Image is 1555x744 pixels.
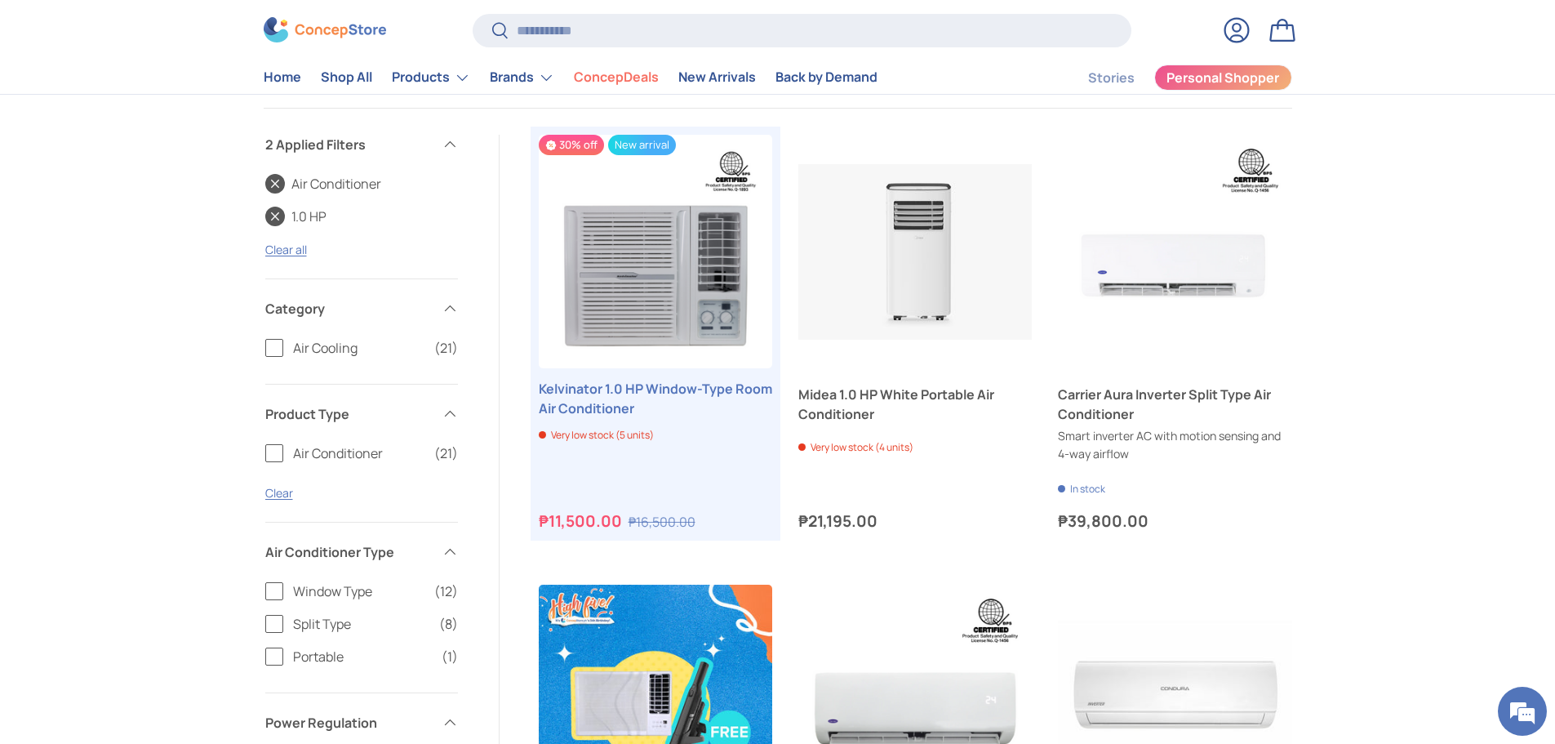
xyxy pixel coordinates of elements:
[265,299,432,319] span: Category
[265,242,307,257] a: Clear all
[434,581,458,601] span: (12)
[293,581,424,601] span: Window Type
[1058,385,1291,424] a: Carrier Aura Inverter Split Type Air Conditioner
[265,542,432,562] span: Air Conditioner Type
[239,503,296,525] em: Submit
[268,8,307,47] div: Minimize live chat window
[434,443,458,463] span: (21)
[8,446,311,503] textarea: Type your message and click 'Submit'
[265,404,432,424] span: Product Type
[1049,61,1292,94] nav: Secondary
[1058,135,1291,368] a: Carrier Aura Inverter Split Type Air Conditioner
[1088,62,1135,94] a: Stories
[293,647,432,666] span: Portable
[382,61,480,94] summary: Products
[321,62,372,94] a: Shop All
[265,135,432,154] span: 2 Applied Filters
[265,279,458,338] summary: Category
[775,62,877,94] a: Back by Demand
[264,61,877,94] nav: Primary
[293,614,429,634] span: Split Type
[293,443,424,463] span: Air Conditioner
[434,338,458,358] span: (21)
[798,135,1032,368] a: Midea 1.0 HP White Portable Air Conditioner
[442,647,458,666] span: (1)
[480,61,564,94] summary: Brands
[265,207,327,226] a: 1.0 HP
[798,385,1032,424] a: Midea 1.0 HP White Portable Air Conditioner
[264,18,386,43] img: ConcepStore
[85,91,274,113] div: Leave a message
[265,523,458,581] summary: Air Conditioner Type
[1166,72,1279,85] span: Personal Shopper
[264,62,301,94] a: Home
[574,62,659,94] a: ConcepDeals
[539,135,604,155] span: 30% off
[34,206,285,371] span: We are offline. Please leave us a message.
[265,174,381,194] a: Air Conditioner
[539,379,772,418] a: Kelvinator 1.0 HP Window-Type Room Air Conditioner
[1154,65,1292,91] a: Personal Shopper
[265,115,458,174] summary: 2 Applied Filters
[265,485,293,501] a: Clear
[608,135,676,155] span: New arrival
[265,385,458,443] summary: Product Type
[539,135,772,368] a: Kelvinator 1.0 HP Window-Type Room Air Conditioner
[293,338,424,358] span: Air Cooling
[265,713,432,733] span: Power Regulation
[439,614,458,634] span: (8)
[678,62,756,94] a: New Arrivals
